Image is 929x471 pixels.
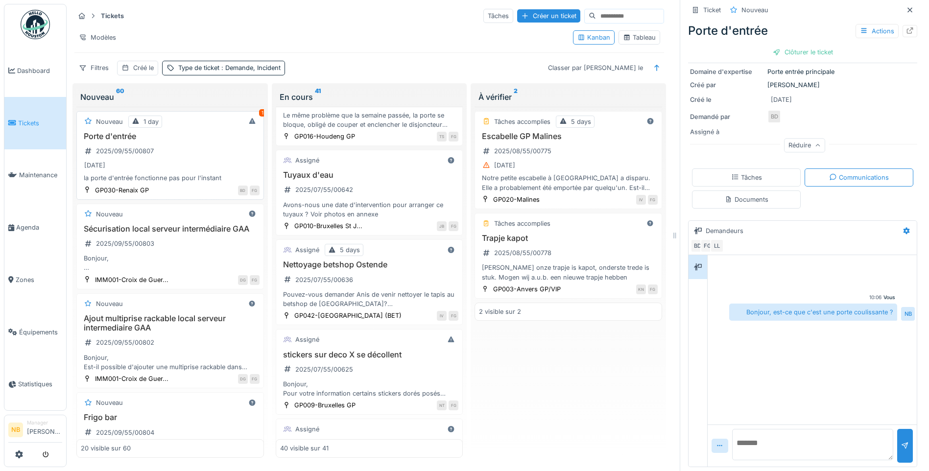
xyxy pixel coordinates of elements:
[178,63,281,72] div: Type de ticket
[96,338,154,347] div: 2025/09/55/00802
[250,186,260,195] div: FG
[449,221,458,231] div: FG
[4,45,66,97] a: Dashboard
[479,307,521,316] div: 2 visible sur 2
[17,66,62,75] span: Dashboard
[84,161,105,170] div: [DATE]
[449,132,458,141] div: FG
[16,275,62,284] span: Zones
[636,284,646,294] div: KN
[280,350,459,359] h3: stickers sur deco X se décollent
[238,275,248,285] div: DG
[340,245,360,255] div: 5 days
[280,290,459,308] div: Pouvez-vous demander Anis de venir nettoyer le tapis au betshop de [GEOGRAPHIC_DATA]? Attention, ...
[19,170,62,180] span: Maintenance
[18,118,62,128] span: Tickets
[295,156,319,165] div: Assigné
[81,173,260,183] div: la porte d'entrée fonctionne pas pour l'instant
[437,132,447,141] div: TS
[688,22,917,40] div: Porte d'entrée
[27,419,62,426] div: Manager
[295,335,319,344] div: Assigné
[514,91,518,103] sup: 2
[280,111,459,129] div: Le même problème que la semaine passée, la porte se bloque, obligé de couper et enclencher le dis...
[133,63,154,72] div: Créé le
[856,24,899,38] div: Actions
[479,263,658,282] div: [PERSON_NAME] onze trapje is kapot, onderste trede is stuk. Mogen wij a.u.b. een nieuwe trapje he...
[483,9,513,23] div: Tâches
[690,127,763,137] div: Assigné à
[829,173,889,182] div: Communications
[81,224,260,234] h3: Sécurisation local serveur intermédiaire GAA
[478,91,658,103] div: À vérifier
[81,254,260,272] div: Bonjour, Serait-il possible de mettre en place une solution de sécurisation pour la porte du loca...
[280,170,459,180] h3: Tuyaux d'eau
[250,275,260,285] div: FG
[648,284,658,294] div: FG
[4,201,66,254] a: Agenda
[690,112,763,121] div: Demandé par
[96,117,123,126] div: Nouveau
[19,328,62,337] span: Équipements
[479,132,658,141] h3: Escabelle GP Malines
[4,149,66,202] a: Maintenance
[295,365,353,374] div: 2025/07/55/00625
[238,186,248,195] div: BD
[690,80,763,90] div: Créé par
[731,173,762,182] div: Tâches
[4,358,66,411] a: Statistiques
[449,311,458,321] div: FG
[493,284,561,294] div: GP003-Anvers GP/VIP
[295,185,353,194] div: 2025/07/55/00642
[21,10,50,39] img: Badge_color-CXgf-gQk.svg
[710,239,724,253] div: LL
[16,223,62,232] span: Agenda
[700,239,714,253] div: FG
[883,294,895,301] div: Vous
[280,200,459,219] div: Avons-nous une date d'intervention pour arranger ce tuyaux ? Voir photos en annexe
[74,30,120,45] div: Modèles
[116,91,124,103] sup: 60
[767,110,781,123] div: BD
[4,97,66,149] a: Tickets
[294,400,356,410] div: GP009-Bruxelles GP
[437,221,447,231] div: JB
[315,91,321,103] sup: 41
[8,423,23,437] li: NB
[81,314,260,332] h3: Ajout multiprise rackable local serveur intermediaire GAA
[238,374,248,384] div: DG
[95,186,149,195] div: GP030-Renaix GP
[81,132,260,141] h3: Porte d'entrée
[691,239,704,253] div: BD
[571,117,591,126] div: 5 days
[81,353,260,372] div: Bonjour, Est-il possible d'ajouter une multiprise rackable dans l'armoire serveur du local interm...
[295,245,319,255] div: Assigné
[280,444,329,453] div: 40 visible sur 41
[690,95,763,104] div: Créé le
[4,306,66,358] a: Équipements
[494,117,550,126] div: Tâches accomplies
[8,419,62,443] a: NB Manager[PERSON_NAME]
[143,117,159,126] div: 1 day
[493,195,540,204] div: GP020-Malines
[577,33,610,42] div: Kanban
[901,307,915,321] div: NB
[96,146,154,156] div: 2025/09/55/00807
[725,195,768,204] div: Documents
[96,428,154,437] div: 2025/09/55/00804
[27,419,62,440] li: [PERSON_NAME]
[295,275,353,284] div: 2025/07/55/00636
[494,219,550,228] div: Tâches accomplies
[96,239,154,248] div: 2025/09/55/00803
[729,304,897,321] div: Bonjour, est-ce que c'est une porte coulissante ?
[784,139,825,153] div: Réduire
[769,46,837,59] div: Clôturer le ticket
[294,221,362,231] div: GP010-Bruxelles St J...
[250,374,260,384] div: FG
[690,80,915,90] div: [PERSON_NAME]
[81,444,131,453] div: 20 visible sur 60
[479,234,658,243] h3: Trapje kapot
[703,5,721,15] div: Ticket
[280,91,459,103] div: En cours
[80,91,260,103] div: Nouveau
